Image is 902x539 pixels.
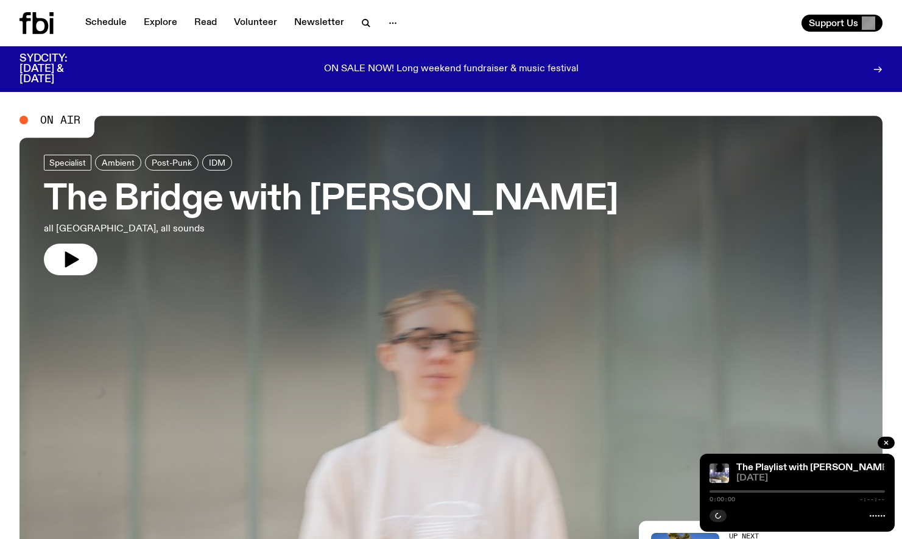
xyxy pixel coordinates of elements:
[187,15,224,32] a: Read
[859,496,885,502] span: -:--:--
[44,222,356,236] p: all [GEOGRAPHIC_DATA], all sounds
[736,474,885,483] span: [DATE]
[44,183,618,217] h3: The Bridge with [PERSON_NAME]
[44,155,91,171] a: Specialist
[209,158,225,167] span: IDM
[102,158,135,167] span: Ambient
[136,15,185,32] a: Explore
[152,158,192,167] span: Post-Punk
[19,54,97,85] h3: SYDCITY: [DATE] & [DATE]
[202,155,232,171] a: IDM
[49,158,86,167] span: Specialist
[145,155,199,171] a: Post-Punk
[710,496,735,502] span: 0:00:00
[324,64,579,75] p: ON SALE NOW! Long weekend fundraiser & music festival
[78,15,134,32] a: Schedule
[40,114,80,125] span: On Air
[227,15,284,32] a: Volunteer
[95,155,141,171] a: Ambient
[287,15,351,32] a: Newsletter
[44,155,618,275] a: The Bridge with [PERSON_NAME]all [GEOGRAPHIC_DATA], all sounds
[802,15,883,32] button: Support Us
[809,18,858,29] span: Support Us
